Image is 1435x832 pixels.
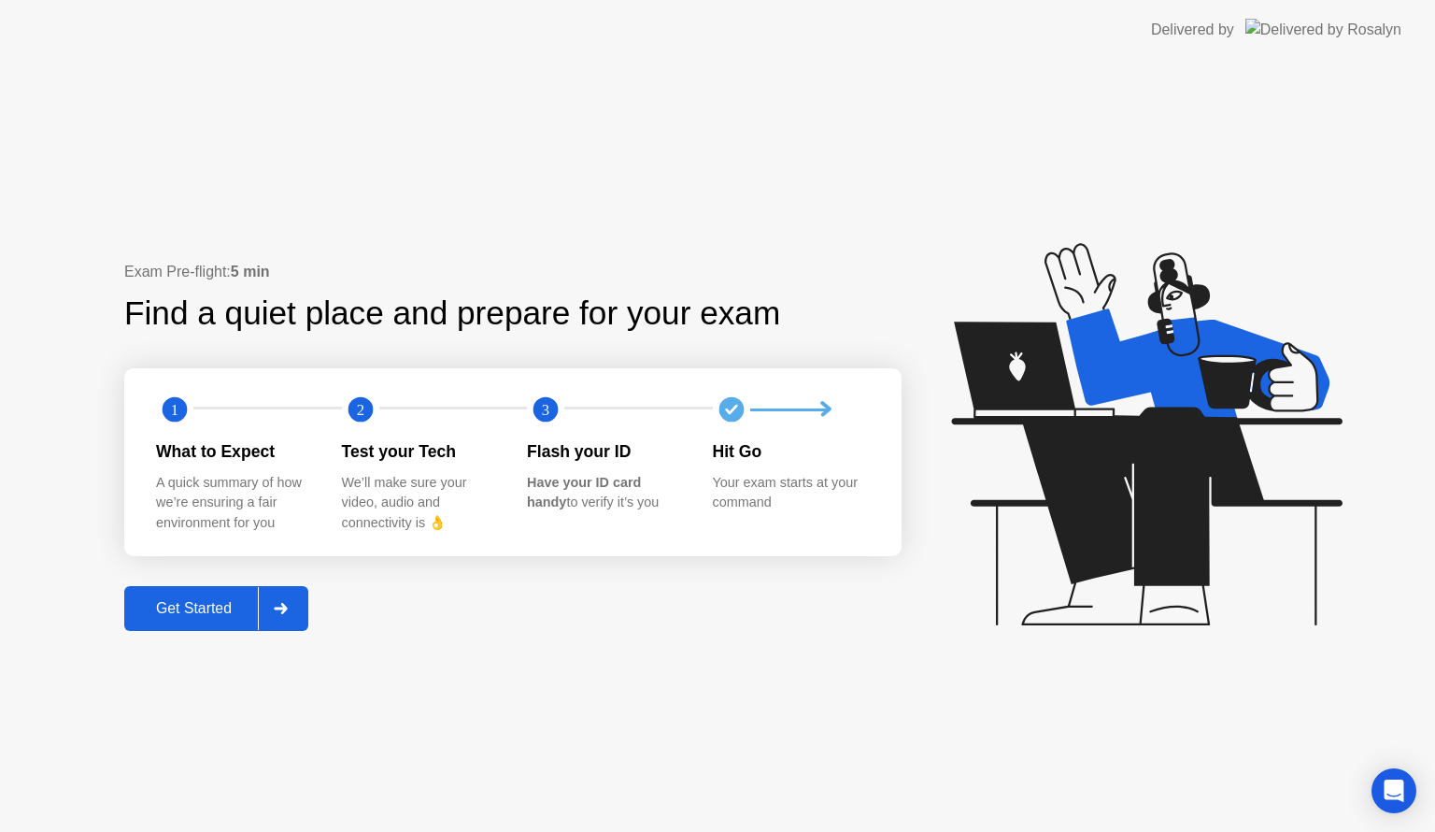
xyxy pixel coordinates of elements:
div: Find a quiet place and prepare for your exam [124,289,783,338]
div: Test your Tech [342,439,498,464]
text: 2 [356,401,363,419]
text: 3 [542,401,549,419]
div: Your exam starts at your command [713,473,869,513]
div: A quick summary of how we’re ensuring a fair environment for you [156,473,312,534]
button: Get Started [124,586,308,631]
text: 1 [171,401,178,419]
div: to verify it’s you [527,473,683,513]
div: Exam Pre-flight: [124,261,902,283]
b: Have your ID card handy [527,475,641,510]
div: What to Expect [156,439,312,464]
div: Hit Go [713,439,869,464]
b: 5 min [231,264,270,280]
div: Get Started [130,600,258,617]
div: We’ll make sure your video, audio and connectivity is 👌 [342,473,498,534]
div: Flash your ID [527,439,683,464]
img: Delivered by Rosalyn [1245,19,1401,40]
div: Open Intercom Messenger [1371,768,1416,813]
div: Delivered by [1151,19,1234,41]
